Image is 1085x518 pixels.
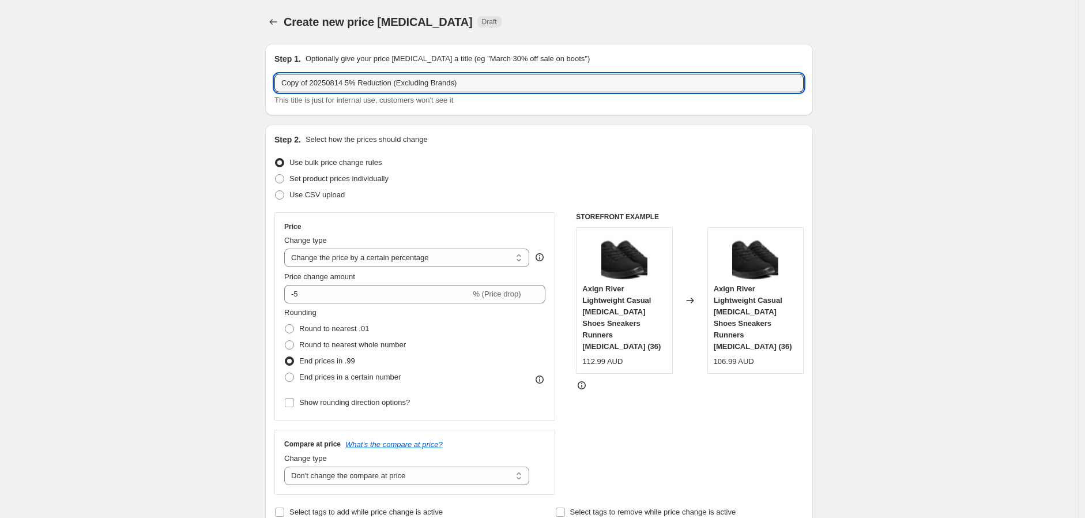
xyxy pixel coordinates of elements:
span: Draft [482,17,497,27]
h3: Compare at price [284,440,341,449]
span: Change type [284,236,327,245]
span: Rounding [284,308,317,317]
input: 30% off holiday sale [274,74,804,92]
span: Show rounding direction options? [299,398,410,407]
input: -15 [284,285,470,303]
span: Set product prices individually [289,174,389,183]
span: Round to nearest whole number [299,340,406,349]
span: Create new price [MEDICAL_DATA] [284,16,473,28]
div: 106.99 AUD [714,356,754,367]
h2: Step 2. [274,134,301,145]
h3: Price [284,222,301,231]
span: % (Price drop) [473,290,521,298]
div: help [534,252,545,263]
span: Round to nearest .01 [299,324,369,333]
span: Use bulk price change rules [289,158,382,167]
span: End prices in .99 [299,356,355,365]
span: Price change amount [284,272,355,281]
span: Change type [284,454,327,463]
span: Axign River Lightweight Casual [MEDICAL_DATA] Shoes Sneakers Runners [MEDICAL_DATA] (36) [582,284,661,351]
span: End prices in a certain number [299,373,401,381]
span: Use CSV upload [289,190,345,199]
button: What's the compare at price? [345,440,443,449]
h2: Step 1. [274,53,301,65]
p: Optionally give your price [MEDICAL_DATA] a title (eg "March 30% off sale on boots") [306,53,590,65]
img: AX00105_c612b154-86fe-4195-b873-5ceb9f6a05cd_80x.png [601,234,647,280]
p: Select how the prices should change [306,134,428,145]
span: Select tags to add while price change is active [289,508,443,516]
span: Select tags to remove while price change is active [570,508,736,516]
h6: STOREFRONT EXAMPLE [576,212,804,222]
button: Price change jobs [265,14,281,30]
span: This title is just for internal use, customers won't see it [274,96,453,104]
span: Axign River Lightweight Casual [MEDICAL_DATA] Shoes Sneakers Runners [MEDICAL_DATA] (36) [714,284,792,351]
img: AX00105_c612b154-86fe-4195-b873-5ceb9f6a05cd_80x.png [732,234,778,280]
div: 112.99 AUD [582,356,623,367]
